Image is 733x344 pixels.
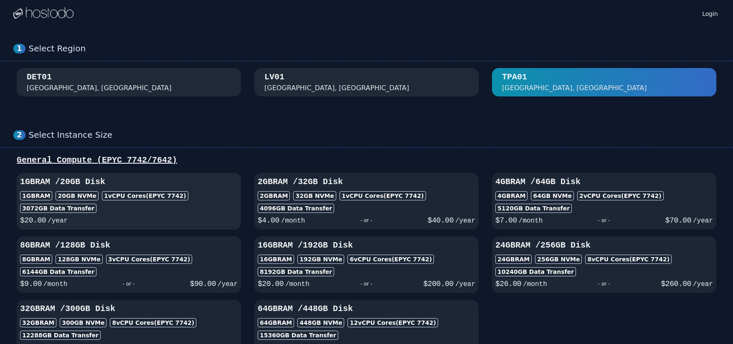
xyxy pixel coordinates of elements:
[258,255,294,264] div: 16GB RAM
[492,68,716,96] button: TPA01 [GEOGRAPHIC_DATA], [GEOGRAPHIC_DATA]
[110,318,196,327] div: 8 vCPU Cores (EPYC 7742)
[48,217,68,225] span: /year
[13,7,74,20] img: Logo
[523,281,547,288] span: /month
[264,83,409,93] div: [GEOGRAPHIC_DATA], [GEOGRAPHIC_DATA]
[531,191,574,200] div: 64 GB NVMe
[492,173,716,230] button: 4GBRAM /64GB Disk4GBRAM64GB NVMe2vCPU Cores(EPYC 7742)5120GB Data Transfer$7.00/month- or -$70.00...
[17,173,241,230] button: 1GBRAM /20GB Disk1GBRAM20GB NVMe1vCPU Cores(EPYC 7742)3072GB Data Transfer$20.00/year
[535,255,582,264] div: 256 GB NVMe
[297,255,344,264] div: 192 GB NVMe
[455,217,475,225] span: /year
[56,255,102,264] div: 128 GB NVMe
[13,44,25,53] div: 1
[20,216,46,225] span: $ 20.00
[502,83,647,93] div: [GEOGRAPHIC_DATA], [GEOGRAPHIC_DATA]
[340,191,426,200] div: 1 vCPU Cores (EPYC 7742)
[29,130,720,140] div: Select Instance Size
[258,331,338,340] div: 15360 GB Data Transfer
[258,216,279,225] span: $ 4.00
[20,240,238,251] h3: 8GB RAM / 128 GB Disk
[106,255,193,264] div: 3 vCPU Cores (EPYC 7742)
[309,278,424,290] div: - or -
[502,71,527,83] div: TPA01
[17,236,241,293] button: 8GBRAM /128GB Disk8GBRAM128GB NVMe3vCPU Cores(EPYC 7742)6144GB Data Transfer$9.00/month- or -$90....
[43,281,68,288] span: /month
[495,280,521,288] span: $ 26.00
[20,176,238,188] h3: 1GB RAM / 20 GB Disk
[285,281,309,288] span: /month
[281,217,305,225] span: /month
[428,216,454,225] span: $ 40.00
[347,255,434,264] div: 6 vCPU Cores (EPYC 7742)
[258,191,290,200] div: 2GB RAM
[254,173,479,230] button: 2GBRAM /32GB Disk2GBRAM32GB NVMe1vCPU Cores(EPYC 7742)4096GB Data Transfer$4.00/month- or -$40.00...
[20,318,56,327] div: 32GB RAM
[258,176,475,188] h3: 2GB RAM / 32 GB Disk
[665,216,691,225] span: $ 70.00
[20,267,96,276] div: 6144 GB Data Transfer
[700,8,720,18] a: Login
[254,68,479,96] button: LV01 [GEOGRAPHIC_DATA], [GEOGRAPHIC_DATA]
[495,216,517,225] span: $ 7.00
[258,280,284,288] span: $ 20.00
[258,240,475,251] h3: 16GB RAM / 192 GB Disk
[190,280,216,288] span: $ 90.00
[519,217,543,225] span: /month
[455,281,475,288] span: /year
[17,68,241,96] button: DET01 [GEOGRAPHIC_DATA], [GEOGRAPHIC_DATA]
[102,191,188,200] div: 1 vCPU Cores (EPYC 7742)
[13,154,720,166] div: General Compute (EPYC 7742/7642)
[347,318,438,327] div: 12 vCPU Cores (EPYC 7742)
[20,280,42,288] span: $ 9.00
[20,303,238,315] h3: 32GB RAM / 300 GB Disk
[577,191,664,200] div: 2 vCPU Cores (EPYC 7742)
[495,240,713,251] h3: 24GB RAM / 256 GB Disk
[305,215,427,226] div: - or -
[20,255,52,264] div: 8GB RAM
[492,236,716,293] button: 24GBRAM /256GB Disk24GBRAM256GB NVMe8vCPU Cores(EPYC 7742)10240GB Data Transfer$26.00/month- or -...
[60,318,107,327] div: 300 GB NVMe
[293,191,336,200] div: 32 GB NVMe
[693,217,713,225] span: /year
[27,83,172,93] div: [GEOGRAPHIC_DATA], [GEOGRAPHIC_DATA]
[218,281,238,288] span: /year
[29,43,720,54] div: Select Region
[258,204,334,213] div: 4096 GB Data Transfer
[258,303,475,315] h3: 64GB RAM / 448 GB Disk
[495,204,572,213] div: 5120 GB Data Transfer
[661,280,691,288] span: $ 260.00
[495,191,528,200] div: 4GB RAM
[56,191,99,200] div: 20 GB NVMe
[258,267,334,276] div: 8192 GB Data Transfer
[20,331,101,340] div: 12288 GB Data Transfer
[20,191,52,200] div: 1GB RAM
[13,130,25,140] div: 2
[495,267,576,276] div: 10240 GB Data Transfer
[258,318,294,327] div: 64GB RAM
[547,278,661,290] div: - or -
[693,281,713,288] span: /year
[585,255,672,264] div: 8 vCPU Cores (EPYC 7742)
[495,176,713,188] h3: 4GB RAM / 64 GB Disk
[297,318,344,327] div: 448 GB NVMe
[27,71,52,83] div: DET01
[254,236,479,293] button: 16GBRAM /192GB Disk16GBRAM192GB NVMe6vCPU Cores(EPYC 7742)8192GB Data Transfer$20.00/month- or -$...
[424,280,454,288] span: $ 200.00
[495,255,532,264] div: 24GB RAM
[67,278,190,290] div: - or -
[264,71,284,83] div: LV01
[543,215,665,226] div: - or -
[20,204,96,213] div: 3072 GB Data Transfer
